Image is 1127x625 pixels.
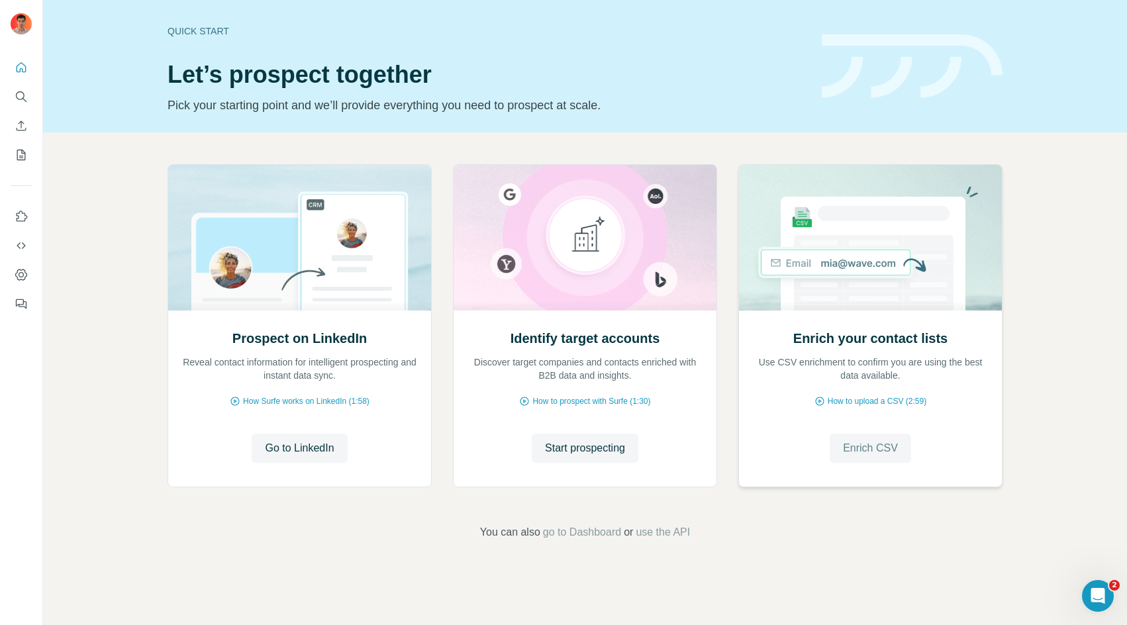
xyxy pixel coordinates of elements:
button: Quick start [11,56,32,79]
p: Discover target companies and contacts enriched with B2B data and insights. [467,356,703,382]
div: Quick start [168,24,806,38]
button: Search [11,85,32,109]
span: How to prospect with Surfe (1:30) [532,395,650,407]
img: banner [822,34,1003,99]
button: Use Surfe API [11,234,32,258]
button: Go to LinkedIn [252,434,347,463]
span: You can also [480,524,540,540]
button: Feedback [11,292,32,316]
img: Prospect on LinkedIn [168,165,432,311]
h2: Identify target accounts [511,329,660,348]
h2: Prospect on LinkedIn [232,329,367,348]
button: Enrich CSV [11,114,32,138]
button: use the API [636,524,690,540]
span: How to upload a CSV (2:59) [828,395,926,407]
img: Avatar [11,13,32,34]
p: Use CSV enrichment to confirm you are using the best data available. [752,356,989,382]
button: Use Surfe on LinkedIn [11,205,32,228]
span: How Surfe works on LinkedIn (1:58) [243,395,369,407]
img: Enrich your contact lists [738,165,1003,311]
span: Start prospecting [545,440,625,456]
span: Enrich CSV [843,440,898,456]
span: or [624,524,633,540]
button: My lists [11,143,32,167]
h2: Enrich your contact lists [793,329,948,348]
p: Pick your starting point and we’ll provide everything you need to prospect at scale. [168,96,806,115]
button: Enrich CSV [830,434,911,463]
p: Reveal contact information for intelligent prospecting and instant data sync. [181,356,418,382]
img: Identify target accounts [453,165,717,311]
span: Go to LinkedIn [265,440,334,456]
h1: Let’s prospect together [168,62,806,88]
button: go to Dashboard [543,524,621,540]
button: Start prospecting [532,434,638,463]
span: 2 [1109,580,1120,591]
button: Dashboard [11,263,32,287]
iframe: Intercom live chat [1082,580,1114,612]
